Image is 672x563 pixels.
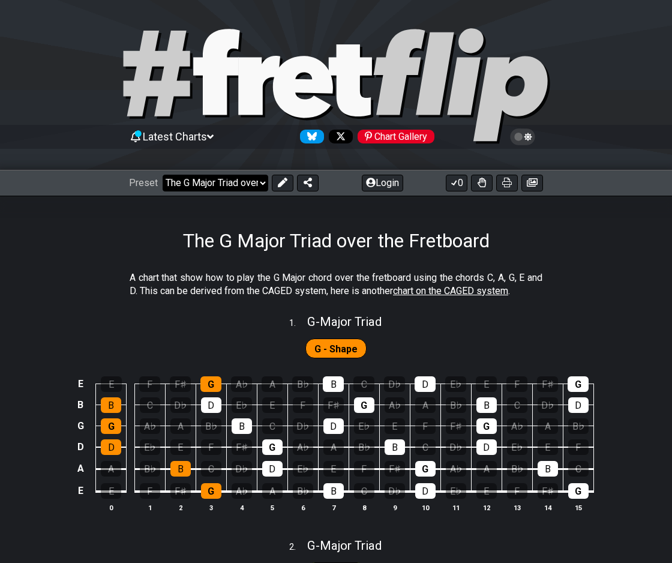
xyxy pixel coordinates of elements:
[362,175,403,191] button: Login
[201,439,221,455] div: F
[140,483,160,499] div: F
[262,461,283,477] div: D
[130,271,542,298] p: A chart that show how to play the G Major chord over the fretboard using the chords C, A, G, E an...
[324,130,353,143] a: Follow #fretflip at X
[471,175,493,191] button: Toggle Dexterity for all fretkits
[101,439,121,455] div: D
[568,439,589,455] div: F
[196,501,226,514] th: 3
[129,177,158,188] span: Preset
[183,229,490,252] h1: The G Major Triad over the Fretboard
[476,461,497,477] div: A
[384,376,405,392] div: D♭
[415,418,436,434] div: F
[232,483,252,499] div: A♭
[502,501,532,514] th: 13
[297,175,319,191] button: Share Preset
[201,483,221,499] div: G
[293,461,313,477] div: E♭
[385,483,405,499] div: D♭
[323,483,344,499] div: B
[446,397,466,413] div: B♭
[73,457,88,480] td: A
[415,397,436,413] div: A
[143,130,207,143] span: Latest Charts
[140,439,160,455] div: E♭
[170,461,191,477] div: B
[568,483,589,499] div: G
[410,501,440,514] th: 10
[476,397,497,413] div: B
[139,376,160,392] div: F
[358,130,434,143] div: Chart Gallery
[73,394,88,415] td: B
[446,418,466,434] div: F♯
[289,317,307,330] span: 1 .
[163,175,268,191] select: Preset
[293,483,313,499] div: B♭
[134,501,165,514] th: 1
[445,376,466,392] div: E♭
[446,483,466,499] div: E♭
[538,439,558,455] div: E
[73,480,88,502] td: E
[140,397,160,413] div: C
[165,501,196,514] th: 2
[446,461,466,477] div: A♭
[568,418,589,434] div: B♭
[415,483,436,499] div: D
[201,418,221,434] div: B♭
[538,397,558,413] div: D♭
[323,418,344,434] div: D
[287,501,318,514] th: 6
[170,483,191,499] div: F♯
[73,436,88,458] td: D
[385,397,405,413] div: A♭
[231,376,252,392] div: A♭
[354,461,374,477] div: F
[232,461,252,477] div: D♭
[516,131,530,142] span: Toggle light / dark theme
[354,397,374,413] div: G
[532,501,563,514] th: 14
[507,483,527,499] div: F
[446,175,467,191] button: 0
[293,397,313,413] div: F
[415,461,436,477] div: G
[393,285,508,297] span: chart on the CAGED system
[101,461,121,477] div: A
[232,418,252,434] div: B
[354,439,374,455] div: B♭
[314,340,358,358] span: First enable full edit mode to edit
[101,397,121,413] div: B
[507,397,527,413] div: C
[385,439,405,455] div: B
[538,461,558,477] div: B
[292,376,313,392] div: B♭
[232,397,252,413] div: E♭
[170,439,191,455] div: E
[323,376,344,392] div: B
[506,376,527,392] div: F
[353,130,434,143] a: #fretflip at Pinterest
[295,130,324,143] a: Follow #fretflip at Bluesky
[323,439,344,455] div: A
[476,483,497,499] div: E
[507,418,527,434] div: A♭
[385,418,405,434] div: E
[101,483,121,499] div: E
[170,418,191,434] div: A
[307,538,382,553] span: G - Major Triad
[170,376,191,392] div: F♯
[101,376,122,392] div: E
[385,461,405,477] div: F♯
[73,373,88,394] td: E
[293,418,313,434] div: D♭
[538,483,558,499] div: F♯
[262,483,283,499] div: A
[201,461,221,477] div: C
[101,418,121,434] div: G
[568,397,589,413] div: D
[323,397,344,413] div: F♯
[476,376,497,392] div: E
